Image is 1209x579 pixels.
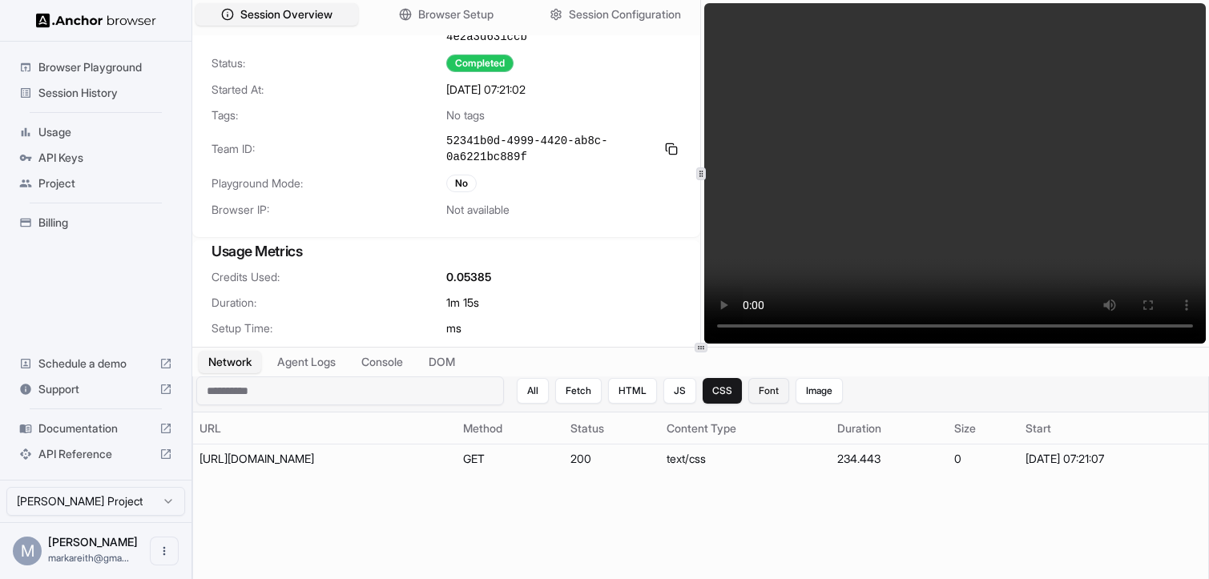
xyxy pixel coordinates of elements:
[212,55,446,71] span: Status:
[446,133,655,165] span: 52341b0d-4999-4420-ab8c-0a6221bc889f
[212,175,446,191] span: Playground Mode:
[38,420,153,436] span: Documentation
[667,420,824,436] div: Content Type
[570,420,654,436] div: Status
[1026,420,1202,436] div: Start
[38,85,172,101] span: Session History
[569,6,681,22] span: Session Configuration
[564,444,660,474] td: 200
[212,320,446,336] span: Setup Time:
[268,351,345,373] button: Agent Logs
[703,378,742,404] button: CSS
[13,537,42,565] div: M
[150,537,179,565] button: Open menu
[13,376,179,402] div: Support
[608,378,657,404] button: HTML
[837,420,942,436] div: Duration
[13,416,179,441] div: Documentation
[418,6,494,22] span: Browser Setup
[954,420,1013,436] div: Size
[446,175,477,192] div: No
[212,82,446,98] span: Started At:
[38,381,153,397] span: Support
[212,107,446,123] span: Tags:
[48,552,129,564] span: markareith@gmail.com
[38,215,172,231] span: Billing
[446,202,510,218] span: Not available
[199,420,450,436] div: URL
[446,295,479,311] span: 1m 15s
[212,295,446,311] span: Duration:
[212,141,446,157] span: Team ID:
[13,80,179,106] div: Session History
[212,202,446,218] span: Browser IP:
[13,441,179,467] div: API Reference
[36,13,156,28] img: Anchor Logo
[13,351,179,376] div: Schedule a demo
[352,351,413,373] button: Console
[796,378,843,404] button: Image
[199,451,440,467] div: https://www.gstatic.com/recaptcha/releases/44LqIOwVrGhp2lJ3fODa493O/styles__ltr.css
[948,444,1019,474] td: 0
[38,446,153,462] span: API Reference
[38,150,172,166] span: API Keys
[555,378,602,404] button: Fetch
[38,356,153,372] span: Schedule a demo
[240,6,332,22] span: Session Overview
[831,444,949,474] td: 234.443
[446,107,485,123] span: No tags
[446,269,491,285] span: 0.05385
[13,54,179,80] div: Browser Playground
[663,378,696,404] button: JS
[748,378,789,404] button: Font
[48,535,138,549] span: Mark Reith
[13,210,179,235] div: Billing
[13,171,179,196] div: Project
[38,175,172,191] span: Project
[446,54,514,72] div: Completed
[517,378,549,404] button: All
[463,420,558,436] div: Method
[13,145,179,171] div: API Keys
[419,351,465,373] button: DOM
[660,444,831,474] td: text/css
[13,119,179,145] div: Usage
[212,240,681,263] h3: Usage Metrics
[446,320,461,336] span: ms
[446,82,526,98] span: [DATE] 07:21:02
[38,124,172,140] span: Usage
[1019,444,1208,474] td: [DATE] 07:21:07
[199,351,261,373] button: Network
[457,444,564,474] td: GET
[38,59,172,75] span: Browser Playground
[212,269,446,285] span: Credits Used:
